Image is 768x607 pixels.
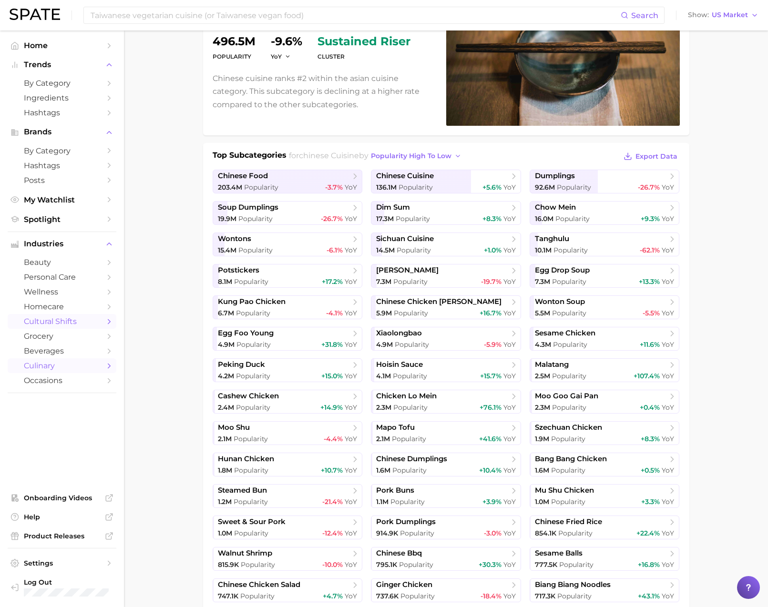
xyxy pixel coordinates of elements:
span: kung pao chicken [218,297,286,306]
span: Popularity [551,497,585,506]
span: Popularity [234,277,268,286]
a: grocery [8,329,116,344]
span: 15.4m [218,246,236,254]
span: +107.4% [634,372,660,380]
span: -3.0% [484,529,502,537]
span: YoY [503,466,516,475]
span: xiaolongbao [376,329,422,338]
span: chinese cuisine [376,172,434,181]
a: homecare [8,299,116,314]
span: sichuan cuisine [376,234,434,243]
a: by Category [8,76,116,91]
span: steamed bun [218,486,267,495]
a: egg drop soup7.3m Popularity+13.3% YoY [530,264,680,288]
span: Home [24,41,100,50]
span: 1.6m [376,466,390,475]
a: szechuan chicken1.9m Popularity+8.3% YoY [530,421,680,445]
a: malatang2.5m Popularity+107.4% YoY [530,358,680,382]
span: +8.3% [482,214,502,223]
span: YoY [662,277,674,286]
a: Help [8,510,116,524]
a: dim sum17.3m Popularity+8.3% YoY [371,201,521,225]
span: popularity high to low [371,152,451,160]
span: YoY [662,183,674,192]
span: Export Data [635,152,677,161]
span: +16.7% [480,309,502,317]
span: +76.1% [480,403,502,412]
span: YoY [503,372,516,380]
span: 10.1m [535,246,552,254]
span: Ingredients [24,93,100,102]
span: Show [688,12,709,18]
span: chicken lo mein [376,392,437,401]
span: 19.9m [218,214,236,223]
span: YoY [345,466,357,475]
span: 8.1m [218,277,232,286]
a: potstickers8.1m Popularity+17.2% YoY [213,264,363,288]
button: ShowUS Market [686,9,761,21]
span: YoY [503,560,516,569]
span: 854.1k [535,529,556,537]
span: occasions [24,376,100,385]
button: Brands [8,125,116,139]
a: pork buns1.1m Popularity+3.9% YoY [371,484,521,508]
span: beverages [24,346,100,355]
span: YoY [271,52,282,61]
a: chinese dumplings1.6m Popularity+10.4% YoY [371,453,521,476]
span: chinese bbq [376,549,422,558]
span: szechuan chicken [535,423,602,432]
span: Popularity [393,277,428,286]
span: Popularity [393,372,427,380]
input: Search here for a brand, industry, or ingredient [90,7,621,23]
a: [PERSON_NAME]7.3m Popularity-19.7% YoY [371,264,521,288]
span: -19.7% [481,277,502,286]
span: Posts [24,176,100,185]
span: +11.6% [640,340,660,349]
a: wellness [8,284,116,299]
span: Popularity [234,435,268,443]
span: Popularity [390,497,425,506]
a: chow mein16.0m Popularity+9.3% YoY [530,201,680,225]
span: +0.5% [641,466,660,475]
span: Popularity [244,183,278,192]
a: beauty [8,255,116,270]
span: 14.5m [376,246,395,254]
span: Help [24,513,100,521]
span: YoY [662,214,674,223]
span: egg drop soup [535,266,590,275]
a: moo goo gai pan2.3m Popularity+0.4% YoY [530,390,680,414]
a: hoisin sauce4.1m Popularity+15.7% YoY [371,358,521,382]
span: -26.7% [638,183,660,192]
span: hunan chicken [218,455,274,464]
span: 2.1m [218,435,232,443]
span: chinese dumplings [376,455,447,464]
span: 92.6m [535,183,555,192]
span: YoY [662,246,674,254]
span: 1.2m [218,497,232,506]
span: bang bang chicken [535,455,607,464]
span: Onboarding Videos [24,494,100,502]
span: Popularity [234,466,268,475]
span: Popularity [552,372,586,380]
span: wonton soup [535,297,585,306]
span: +15.7% [480,372,502,380]
span: YoY [662,309,674,317]
a: peking duck4.2m Popularity+15.0% YoY [213,358,363,382]
a: sesame balls777.5k Popularity+16.8% YoY [530,547,680,571]
a: biang biang noodles717.3k Popularity+43.1% YoY [530,578,680,602]
span: Popularity [392,435,426,443]
span: YoY [662,435,674,443]
span: by Category [24,146,100,155]
span: YoY [345,277,357,286]
span: -21.4% [322,497,343,506]
span: +1.0% [484,246,502,254]
span: pork buns [376,486,414,495]
span: +9.3% [641,214,660,223]
span: Popularity [234,529,268,537]
span: -5.9% [484,340,502,349]
button: Industries [8,237,116,251]
span: YoY [503,246,516,254]
span: +17.2% [322,277,343,286]
span: Popularity [551,435,585,443]
span: 2.3m [376,403,391,412]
